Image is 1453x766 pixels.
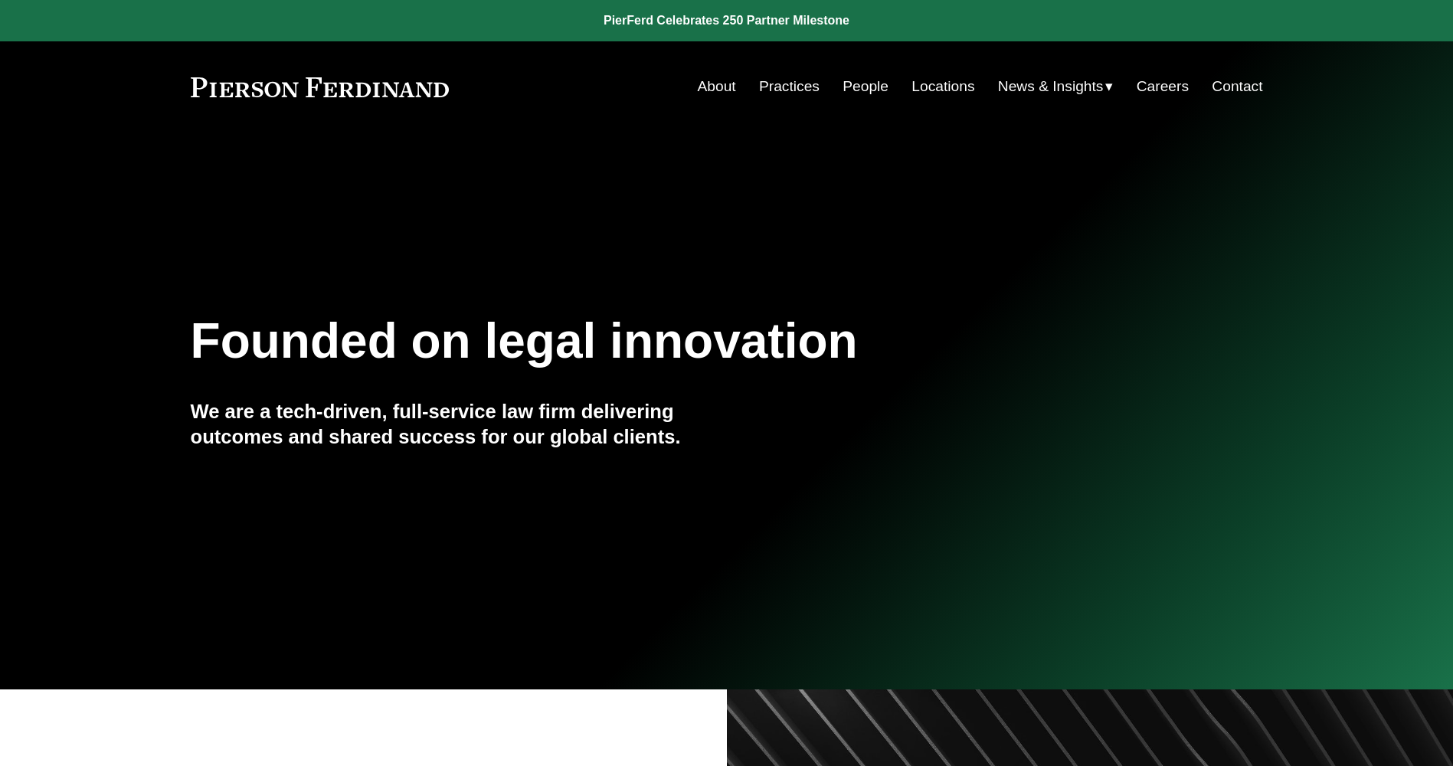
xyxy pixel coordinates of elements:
a: About [698,72,736,101]
a: Locations [911,72,974,101]
a: Careers [1137,72,1189,101]
a: Contact [1212,72,1262,101]
a: People [843,72,888,101]
span: News & Insights [998,74,1104,100]
h4: We are a tech-driven, full-service law firm delivering outcomes and shared success for our global... [191,399,727,449]
a: Practices [759,72,820,101]
a: folder dropdown [998,72,1114,101]
h1: Founded on legal innovation [191,313,1085,369]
